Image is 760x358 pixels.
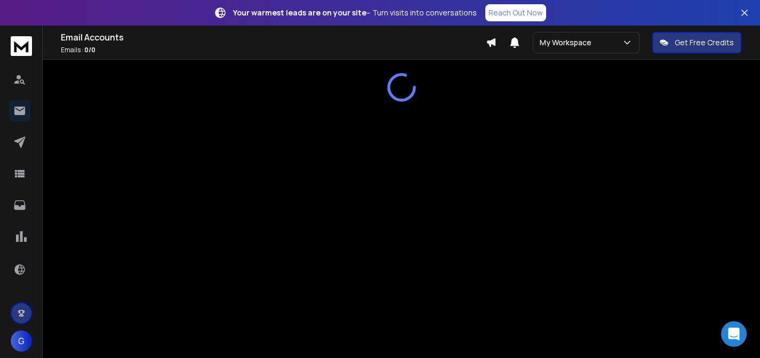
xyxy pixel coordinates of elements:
[11,330,32,352] button: G
[84,45,95,54] span: 0 / 0
[233,7,477,18] p: – Turn visits into conversations
[61,46,486,54] p: Emails :
[489,7,543,18] p: Reach Out Now
[61,31,486,44] h1: Email Accounts
[721,321,747,347] div: Open Intercom Messenger
[233,7,366,18] strong: Your warmest leads are on your site
[540,37,596,48] p: My Workspace
[485,4,546,21] a: Reach Out Now
[652,32,741,53] button: Get Free Credits
[11,36,32,56] img: logo
[675,37,734,48] p: Get Free Credits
